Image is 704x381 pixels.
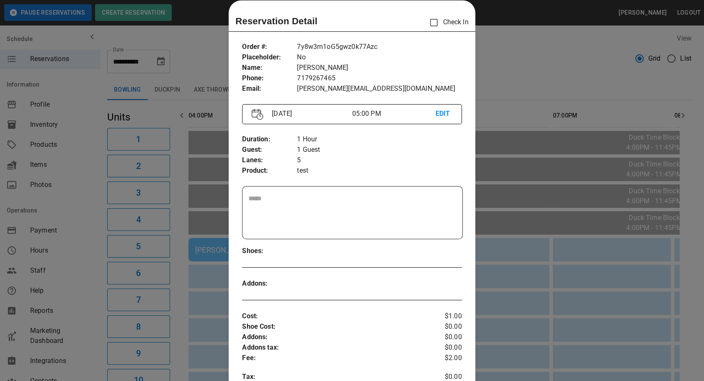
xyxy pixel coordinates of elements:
p: Product : [242,166,297,176]
p: Phone : [242,73,297,84]
p: Cost : [242,311,425,322]
p: Lanes : [242,155,297,166]
p: [DATE] [268,109,352,119]
p: Order # : [242,42,297,52]
p: Addons : [242,279,297,289]
p: No [297,52,462,63]
p: test [297,166,462,176]
p: Reservation Detail [235,14,317,28]
p: [PERSON_NAME] [297,63,462,73]
p: 05:00 PM [352,109,435,119]
p: $0.00 [425,322,462,332]
p: Addons : [242,332,425,343]
p: Placeholder : [242,52,297,63]
p: Shoe Cost : [242,322,425,332]
p: Guest : [242,145,297,155]
p: 1 Guest [297,145,462,155]
p: Email : [242,84,297,94]
p: $1.00 [425,311,462,322]
p: Check In [425,14,468,31]
p: Shoes : [242,246,297,256]
p: Fee : [242,353,425,363]
p: Addons tax : [242,343,425,353]
p: [PERSON_NAME][EMAIL_ADDRESS][DOMAIN_NAME] [297,84,462,94]
img: Vector [252,109,263,120]
p: 7y8w3m1oG5gwz0k77Azc [297,42,462,52]
p: 7179267465 [297,73,462,84]
p: Name : [242,63,297,73]
p: 1 Hour [297,134,462,145]
p: $0.00 [425,343,462,353]
p: 5 [297,155,462,166]
p: EDIT [436,109,452,119]
p: Duration : [242,134,297,145]
p: $2.00 [425,353,462,363]
p: $0.00 [425,332,462,343]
